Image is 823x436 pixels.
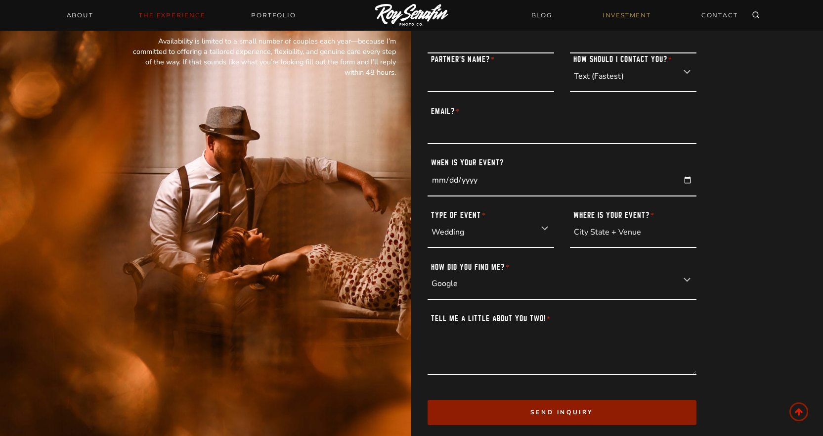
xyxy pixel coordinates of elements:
label: Partner’s Name? [428,53,499,63]
label: Email? [428,105,464,115]
a: Scroll to top [789,402,808,421]
button: Send inquiry [428,400,696,425]
span: Send inquiry [530,408,593,417]
a: Portfolio [245,8,302,22]
input: City State + Venue [570,209,696,248]
a: About [61,8,99,22]
label: Where is your event? [570,209,658,219]
label: When is your event? [428,156,507,166]
img: Logo of Roy Serafin Photo Co., featuring stylized text in white on a light background, representi... [375,4,448,27]
nav: Secondary Navigation [525,6,744,24]
button: View Search Form [749,8,763,22]
a: CONTACT [695,6,744,24]
label: How did you find me? [428,261,514,271]
a: BLOG [525,6,558,24]
label: How Should I contact You? [570,53,676,63]
a: INVESTMENT [597,6,657,24]
label: Type of Event [428,209,490,219]
label: Tell me a little about you two! [428,312,555,322]
p: Availability is limited to a small number of couples each year—because I’m committed to offering ... [127,36,396,77]
a: THE EXPERIENCE [133,8,211,22]
nav: Primary Navigation [61,8,302,22]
